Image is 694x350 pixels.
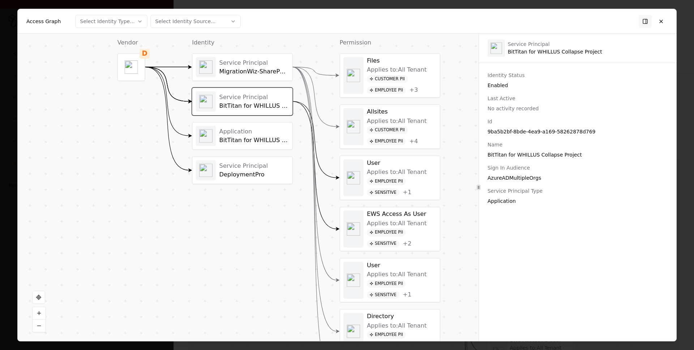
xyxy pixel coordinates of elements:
div: Service Principal [219,162,289,169]
div: + 3 [409,86,418,94]
div: BitTitan for WHILLUS Collapse Project [219,102,289,110]
div: Application [219,128,289,135]
div: 9ba5b2bf-8bde-4ea9-a169-58262878d769 [488,128,668,135]
button: Select Identity Type... [75,15,147,28]
div: Select Identity Type... [80,18,134,25]
div: EWS Access As User [367,210,437,218]
div: Identity [192,38,292,47]
div: Employee PII [367,280,406,287]
div: Files [367,57,437,64]
div: Applies to: All Tenant [367,66,427,73]
div: Employee PII [367,86,406,94]
div: Service Principal [508,41,602,48]
div: Allsites [367,108,437,115]
button: +4 [409,137,418,145]
div: Customer PII [367,126,408,134]
div: + 2 [403,240,411,247]
div: Applies to: All Tenant [367,322,427,329]
button: +2 [403,240,411,247]
div: Vendor [117,38,145,47]
button: Select Identity Source... [150,15,241,28]
div: Employee PII [367,178,406,185]
div: Employee PII [367,229,406,236]
div: Identity Status [488,72,668,79]
div: + 1 [403,189,411,196]
div: AzureADMultipleOrgs [488,174,668,182]
div: Employee PII [367,137,406,145]
div: Applies to: All Tenant [367,168,427,176]
div: + 1 [403,291,411,298]
div: MigrationWiz-SharePoint-Delegated [219,68,289,75]
div: Permission [340,38,440,47]
div: Directory [367,313,437,320]
div: User [367,159,437,167]
div: Applies to: All Tenant [367,219,427,227]
div: Enabled [488,82,668,89]
div: Access Graph [26,18,61,25]
div: Applies to: All Tenant [367,117,427,124]
div: BitTitan for WHILLUS Collapse Project [219,137,289,144]
div: Name [488,141,668,148]
button: +1 [403,291,411,298]
div: D [140,49,150,59]
div: Employee PII [367,331,406,338]
div: Application [488,197,668,205]
span: No activity recorded [488,106,539,111]
div: Applies to: All Tenant [367,271,427,278]
button: +1 [403,189,411,196]
div: User [367,262,437,269]
div: Sensitive [367,188,399,196]
div: BitTitan for WHILLUS Collapse Project [488,151,668,158]
div: Id [488,118,668,125]
div: Service Principal [219,93,289,101]
div: Sensitive [367,240,399,247]
div: Last Active [488,95,668,102]
img: entra [490,42,502,54]
div: Service Principal [219,59,289,66]
div: Customer PII [367,75,408,83]
div: Service Principal Type [488,187,668,195]
div: Sign In Audience [488,164,668,171]
div: Sensitive [367,291,399,298]
button: +3 [409,86,418,94]
div: BitTitan for WHILLUS Collapse Project [508,41,602,55]
div: DeploymentPro [219,171,289,178]
div: + 4 [409,137,418,145]
div: Select Identity Source... [155,18,215,25]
